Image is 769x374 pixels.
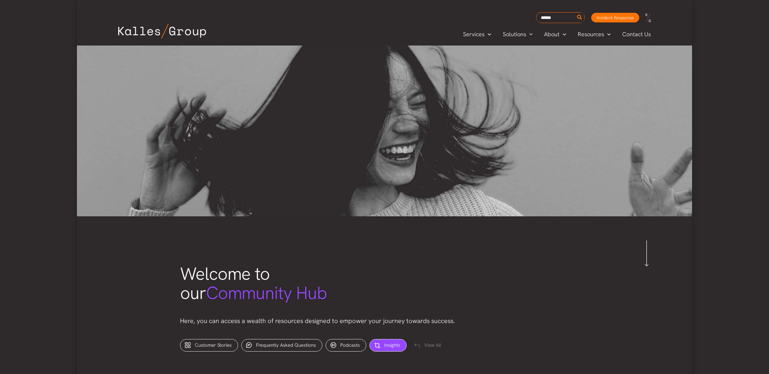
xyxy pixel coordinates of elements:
a: SolutionsMenu Toggle [497,29,539,39]
nav: Primary Site Navigation [457,29,657,39]
img: gabrielle-henderson-GaA5PrMn-co-unsplash 1 [77,46,692,216]
p: Here, you can access a wealth of resources designed to empower your journey towards success. [180,316,589,326]
a: ResourcesMenu Toggle [572,29,616,39]
span: Community Hub [206,281,327,304]
a: Contact Us [616,29,657,39]
span: Menu Toggle [559,29,566,39]
span: Menu Toggle [526,29,533,39]
span: Welcome to our [180,262,327,304]
button: Search [576,12,584,23]
div: View All [410,339,447,352]
span: Resources [578,29,604,39]
span: Menu Toggle [604,29,611,39]
span: Services [463,29,484,39]
a: AboutMenu Toggle [538,29,572,39]
span: About [544,29,559,39]
span: Frequently Asked Questions [256,342,316,348]
span: Solutions [503,29,526,39]
a: Incident Response [591,13,639,22]
img: Kalles Group [118,24,206,38]
span: Podcasts [340,342,360,348]
span: Insights [384,342,400,348]
span: Menu Toggle [484,29,491,39]
span: Contact Us [622,29,651,39]
a: ServicesMenu Toggle [457,29,497,39]
span: Customer Stories [195,342,232,348]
